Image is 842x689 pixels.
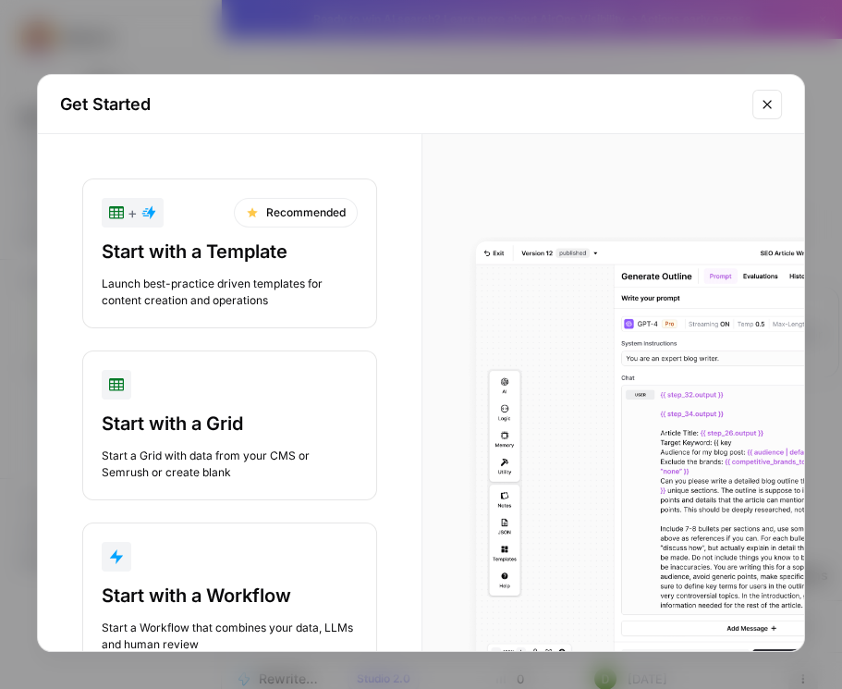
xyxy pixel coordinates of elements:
h2: Get Started [60,92,741,117]
div: Start a Grid with data from your CMS or Semrush or create blank [102,448,358,481]
div: Launch best-practice driven templates for content creation and operations [102,276,358,309]
div: Recommended [234,198,358,228]
button: Start with a GridStart a Grid with data from your CMS or Semrush or create blank [82,351,377,500]
div: Start with a Template [102,239,358,265]
div: Start with a Grid [102,411,358,437]
button: +RecommendedStart with a TemplateLaunch best-practice driven templates for content creation and o... [82,178,377,328]
div: Start a Workflow that combines your data, LLMs and human review [102,620,358,653]
div: Start with a Workflow [102,583,358,609]
button: Start with a WorkflowStart a Workflow that combines your data, LLMs and human review [82,523,377,672]
div: + [109,202,156,224]
button: Close modal [752,90,782,119]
